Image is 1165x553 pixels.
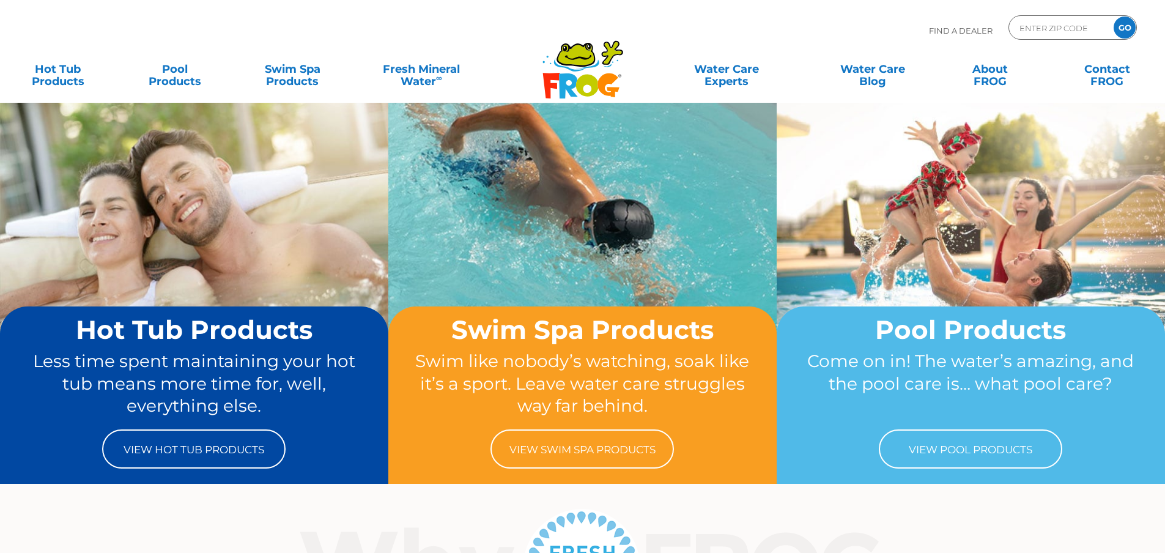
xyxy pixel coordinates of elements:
[388,102,777,392] img: home-banner-swim-spa-short
[944,57,1035,81] a: AboutFROG
[827,57,918,81] a: Water CareBlog
[800,316,1142,344] h2: Pool Products
[879,429,1062,469] a: View Pool Products
[12,57,103,81] a: Hot TubProducts
[412,350,753,417] p: Swim like nobody’s watching, soak like it’s a sport. Leave water care struggles way far behind.
[247,57,338,81] a: Swim SpaProducts
[23,316,365,344] h2: Hot Tub Products
[777,102,1165,392] img: home-banner-pool-short
[929,15,993,46] p: Find A Dealer
[412,316,753,344] h2: Swim Spa Products
[800,350,1142,417] p: Come on in! The water’s amazing, and the pool care is… what pool care?
[536,24,630,99] img: Frog Products Logo
[364,57,478,81] a: Fresh MineralWater∞
[130,57,221,81] a: PoolProducts
[23,350,365,417] p: Less time spent maintaining your hot tub means more time for, well, everything else.
[1062,57,1153,81] a: ContactFROG
[1114,17,1136,39] input: GO
[102,429,286,469] a: View Hot Tub Products
[436,73,442,83] sup: ∞
[653,57,801,81] a: Water CareExperts
[490,429,674,469] a: View Swim Spa Products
